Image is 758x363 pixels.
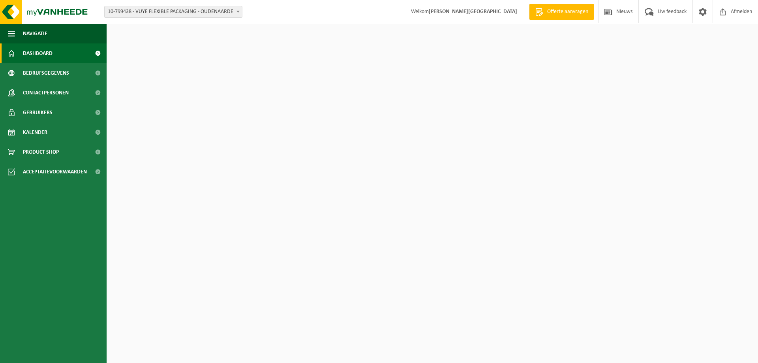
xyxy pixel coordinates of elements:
strong: [PERSON_NAME][GEOGRAPHIC_DATA] [429,9,517,15]
a: Offerte aanvragen [529,4,594,20]
span: Bedrijfsgegevens [23,63,69,83]
span: Offerte aanvragen [545,8,590,16]
span: Kalender [23,122,47,142]
span: Acceptatievoorwaarden [23,162,87,182]
span: Contactpersonen [23,83,69,103]
span: Navigatie [23,24,47,43]
span: 10-799438 - VUYE FLEXIBLE PACKAGING - OUDENAARDE [104,6,242,18]
span: Gebruikers [23,103,53,122]
span: Product Shop [23,142,59,162]
span: 10-799438 - VUYE FLEXIBLE PACKAGING - OUDENAARDE [105,6,242,17]
span: Dashboard [23,43,53,63]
